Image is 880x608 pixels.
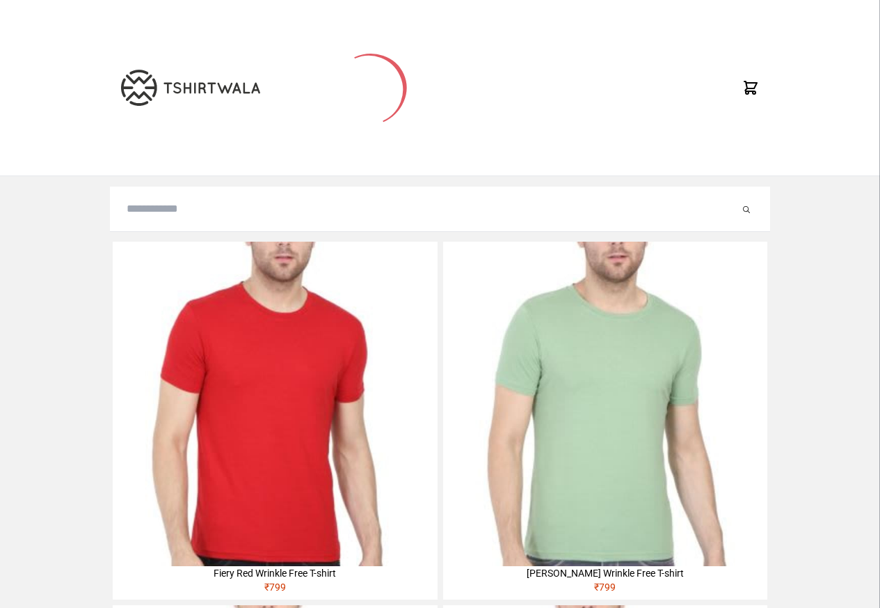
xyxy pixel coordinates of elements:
img: TW-LOGO-400-104.png [121,70,260,106]
div: [PERSON_NAME] Wrinkle Free T-shirt [443,566,767,580]
div: ₹ 799 [443,580,767,600]
div: ₹ 799 [113,580,437,600]
img: 4M6A2225-320x320.jpg [113,242,437,566]
button: Submit your search query. [739,201,753,217]
a: [PERSON_NAME] Wrinkle Free T-shirt₹799 [443,242,767,600]
img: 4M6A2211-320x320.jpg [443,242,767,566]
a: Fiery Red Wrinkle Free T-shirt₹799 [113,242,437,600]
div: Fiery Red Wrinkle Free T-shirt [113,566,437,580]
